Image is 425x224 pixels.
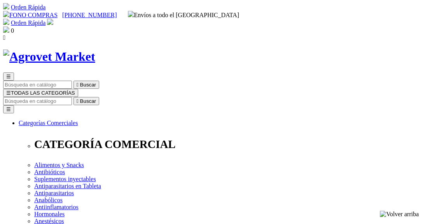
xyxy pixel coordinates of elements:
img: user.svg [47,19,53,25]
img: shopping-bag.svg [3,26,9,33]
button:  Buscar [73,97,99,105]
a: Orden Rápida [11,4,45,11]
a: Antiparasitarios en Tableta [34,183,101,189]
span: 0 [11,27,14,34]
input: Buscar [3,81,72,89]
i:  [3,34,5,41]
span: Buscar [80,98,96,104]
i:  [77,82,79,88]
a: Acceda a su cuenta de cliente [47,19,53,26]
span: Envíos a todo el [GEOGRAPHIC_DATA] [128,12,240,18]
img: delivery-truck.svg [128,11,134,17]
a: Suplementos inyectables [34,176,96,182]
a: Anabólicos [34,197,63,203]
a: FONO COMPRAS [3,12,58,18]
span: Buscar [80,82,96,88]
a: Orden Rápida [11,19,45,26]
input: Buscar [3,97,72,105]
a: Alimentos y Snacks [34,162,84,168]
img: shopping-cart.svg [3,19,9,25]
button: ☰ [3,72,14,81]
span: ☰ [6,90,11,96]
img: shopping-cart.svg [3,3,9,9]
img: phone.svg [3,11,9,17]
button:  Buscar [73,81,99,89]
img: Volver arriba [380,211,419,218]
a: Antibióticos [34,169,65,175]
i:  [77,98,79,104]
img: Agrovet Market [3,49,95,64]
button: ☰TODAS LAS CATEGORÍAS [3,89,78,97]
span: ☰ [6,74,11,79]
p: CATEGORÍA COMERCIAL [34,138,422,151]
button: ☰ [3,105,14,113]
a: Categorías Comerciales [19,120,78,126]
a: Hormonales [34,211,65,217]
a: Antiparasitarios [34,190,74,196]
a: Antiinflamatorios [34,204,79,210]
a: [PHONE_NUMBER] [62,12,117,18]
